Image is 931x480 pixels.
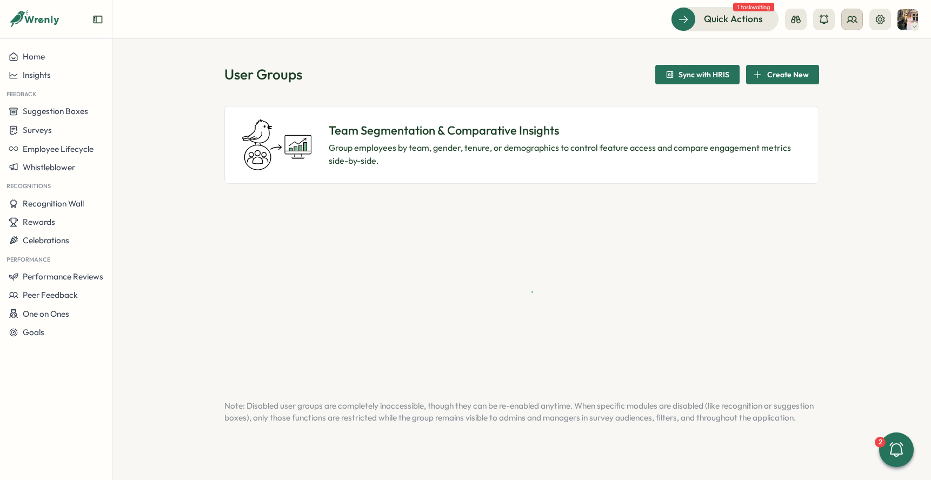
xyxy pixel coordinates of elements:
[23,106,88,116] span: Suggestion Boxes
[23,144,94,154] span: Employee Lifecycle
[879,432,914,467] button: 2
[329,141,801,168] p: Group employees by team, gender, tenure, or demographics to control feature access and compare en...
[23,235,69,245] span: Celebrations
[23,70,51,80] span: Insights
[23,309,69,319] span: One on Ones
[875,437,886,448] div: 2
[671,7,779,31] button: Quick Actions
[655,65,740,84] button: Sync with HRIS
[679,71,729,78] span: Sync with HRIS
[23,217,55,227] span: Rewards
[224,65,302,84] h1: User Groups
[767,65,809,84] span: Create New
[704,12,763,26] span: Quick Actions
[23,162,75,172] span: Whistleblower
[23,327,44,337] span: Goals
[23,125,52,135] span: Surveys
[224,400,819,424] p: Note: Disabled user groups are completely inaccessible, though they can be re-enabled anytime. Wh...
[733,3,774,11] span: 1 task waiting
[23,290,78,300] span: Peer Feedback
[746,65,819,84] button: Create New
[92,14,103,25] button: Expand sidebar
[23,51,45,62] span: Home
[329,122,801,139] p: Team Segmentation & Comparative Insights
[23,198,84,209] span: Recognition Wall
[897,9,918,30] img: Hannah Saunders
[23,271,103,282] span: Performance Reviews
